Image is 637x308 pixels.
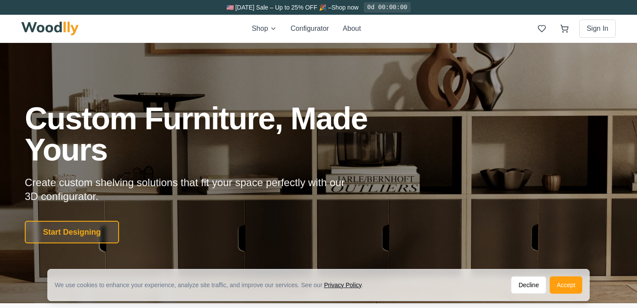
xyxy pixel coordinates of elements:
[25,103,414,165] h1: Custom Furniture, Made Yours
[332,4,358,11] a: Shop now
[324,282,362,288] a: Privacy Policy
[25,176,358,203] p: Create custom shelving solutions that fit your space perfectly with our 3D configurator.
[21,22,79,36] img: Woodlly
[364,2,411,13] div: 0d 00:00:00
[579,20,616,38] button: Sign In
[343,23,361,34] button: About
[226,4,332,11] span: 🇺🇸 [DATE] Sale – Up to 25% OFF 🎉 –
[511,276,546,294] button: Decline
[291,23,329,34] button: Configurator
[25,221,119,243] button: Start Designing
[55,281,370,289] div: We use cookies to enhance your experience, analyze site traffic, and improve our services. See our .
[252,23,276,34] button: Shop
